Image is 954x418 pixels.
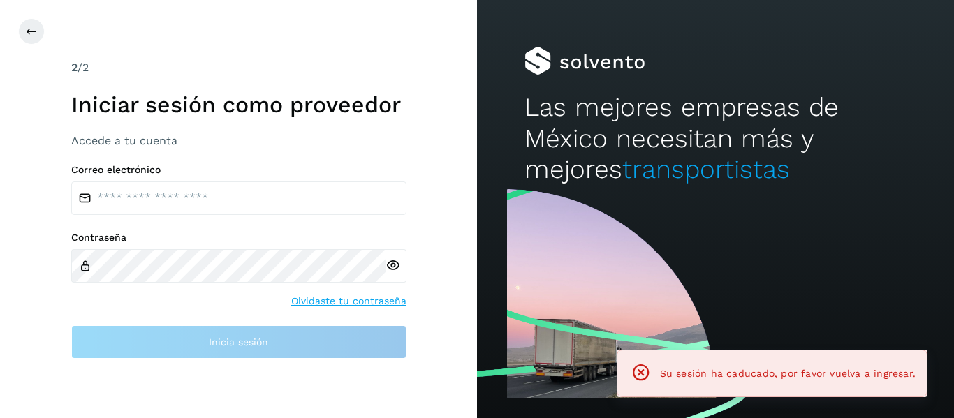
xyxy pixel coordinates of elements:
[622,154,790,184] span: transportistas
[71,325,406,359] button: Inicia sesión
[71,61,78,74] span: 2
[291,294,406,308] a: Olvidaste tu contraseña
[71,59,406,76] div: /2
[209,337,268,347] span: Inicia sesión
[71,134,406,147] h3: Accede a tu cuenta
[71,164,406,176] label: Correo electrónico
[524,92,906,185] h2: Las mejores empresas de México necesitan más y mejores
[71,232,406,244] label: Contraseña
[660,368,916,379] span: Su sesión ha caducado, por favor vuelva a ingresar.
[71,91,406,118] h1: Iniciar sesión como proveedor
